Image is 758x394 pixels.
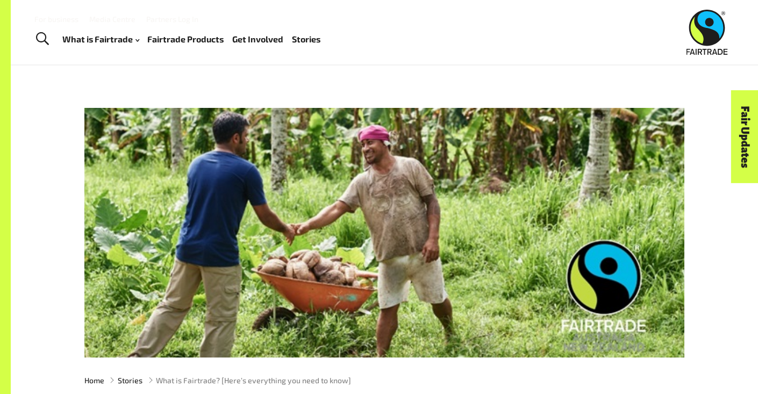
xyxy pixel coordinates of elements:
[34,14,78,24] a: For business
[687,10,728,55] img: Fairtrade Australia New Zealand logo
[84,375,104,386] a: Home
[156,375,351,386] span: What is Fairtrade? [Here’s everything you need to know]
[62,32,139,47] a: What is Fairtrade
[29,26,55,53] a: Toggle Search
[118,375,142,386] a: Stories
[89,14,135,24] a: Media Centre
[292,32,320,47] a: Stories
[232,32,283,47] a: Get Involved
[147,32,224,47] a: Fairtrade Products
[146,14,198,24] a: Partners Log In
